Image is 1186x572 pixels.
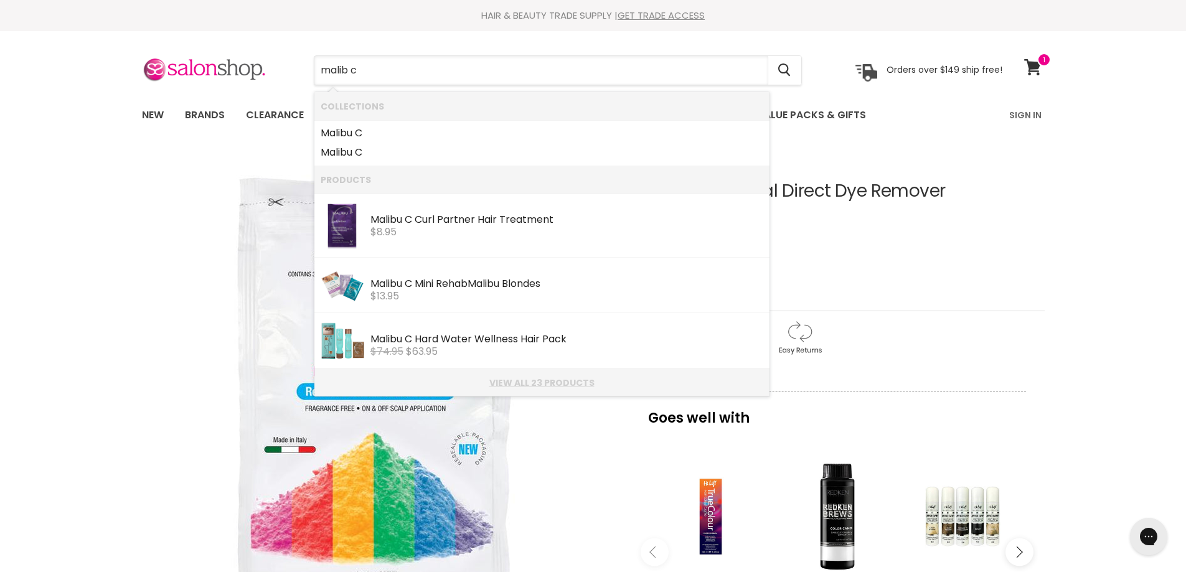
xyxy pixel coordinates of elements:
[370,276,397,291] b: Malib
[768,56,801,85] button: Search
[314,92,769,120] li: Collections
[406,344,438,359] span: $63.95
[748,102,875,128] a: Value Packs & Gifts
[321,378,763,388] a: View all 23 products
[370,332,397,346] b: Malib
[314,55,802,85] form: Product
[321,200,364,252] img: Screen_Shot_2025-06-16_at_9.56.23_am_200x.png
[321,264,364,307] img: blondes_200x.jpg
[1002,102,1049,128] a: Sign In
[370,334,763,347] div: u C Hard Water Wellness Hair Pack
[321,143,763,162] a: u C
[629,182,1045,201] h1: Hi Lift Professional Direct Dye Remover
[314,194,769,258] li: Products: Malibu C Curl Partner Hair Treatment
[370,289,399,303] span: $13.95
[314,258,769,313] li: Products: Malibu C Mini Rehab Malibu Blondes
[370,225,397,239] span: $8.95
[618,9,705,22] a: GET TRADE ACCESS
[314,143,769,166] li: Collections: Malibu C
[370,344,403,359] s: $74.95
[321,145,347,159] b: Malib
[176,102,234,128] a: Brands
[314,166,769,194] li: Products
[126,97,1060,133] nav: Main
[314,368,769,396] li: View All
[370,278,763,291] div: u C Mini Rehab u Blondes
[126,9,1060,22] div: HAIR & BEAUTY TRADE SUPPLY |
[314,313,769,368] li: Products: Malibu C Hard Water Wellness Hair Pack
[314,120,769,143] li: Collections: Malibu C
[1124,513,1174,560] iframe: Gorgias live chat messenger
[766,319,832,357] img: returns.gif
[468,276,494,291] b: Malib
[648,391,1026,432] p: Goes well with
[370,214,763,227] div: u C Curl Partner Hair Treatment
[237,102,313,128] a: Clearance
[321,126,347,140] b: Malib
[133,102,173,128] a: New
[370,212,397,227] b: Malib
[133,97,939,133] ul: Main menu
[887,64,1002,75] p: Orders over $149 ship free!
[321,319,364,363] img: MALB028.webp
[314,56,768,85] input: Search
[321,123,763,143] a: u C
